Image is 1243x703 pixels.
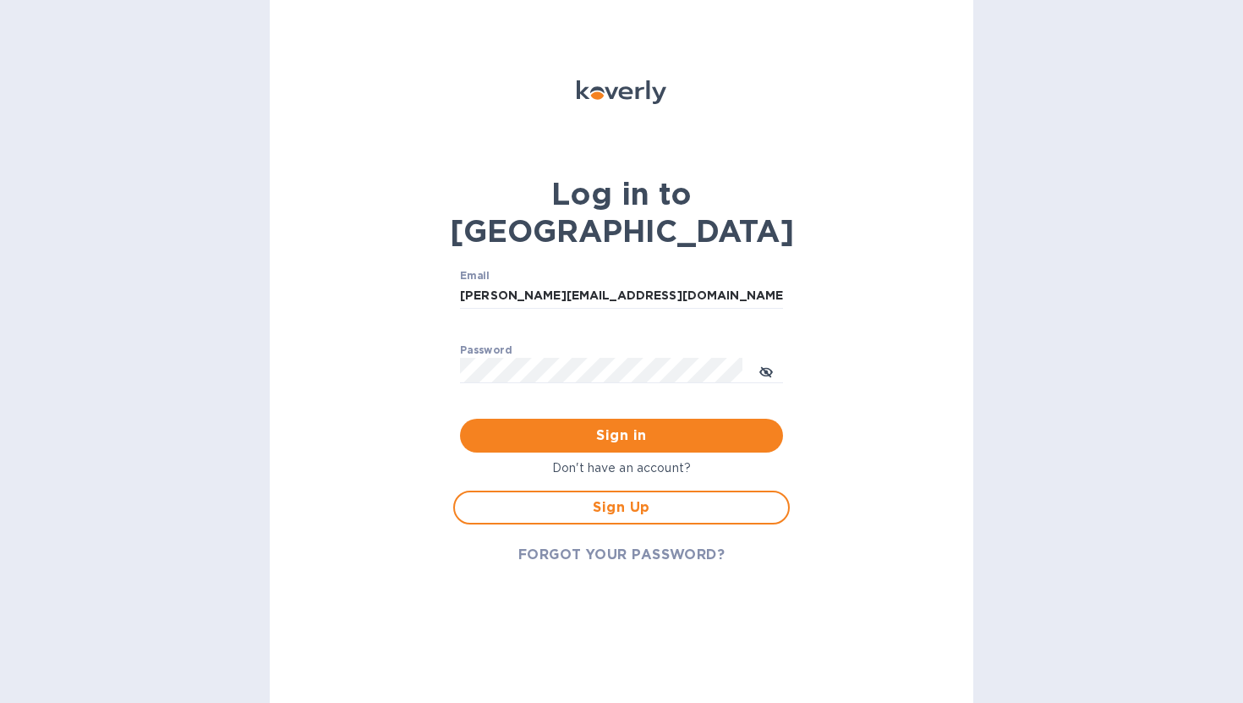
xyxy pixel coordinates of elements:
label: Email [460,272,490,282]
span: FORGOT YOUR PASSWORD? [518,545,726,565]
b: Log in to [GEOGRAPHIC_DATA] [450,175,794,250]
span: Sign in [474,426,769,446]
button: FORGOT YOUR PASSWORD? [505,538,739,572]
span: Sign Up [468,497,775,518]
button: Sign in [460,419,783,453]
button: Sign Up [453,491,790,525]
button: toggle password visibility [749,354,783,387]
p: Don't have an account? [453,459,790,477]
label: Password [460,345,512,355]
img: Koverly [577,80,666,104]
